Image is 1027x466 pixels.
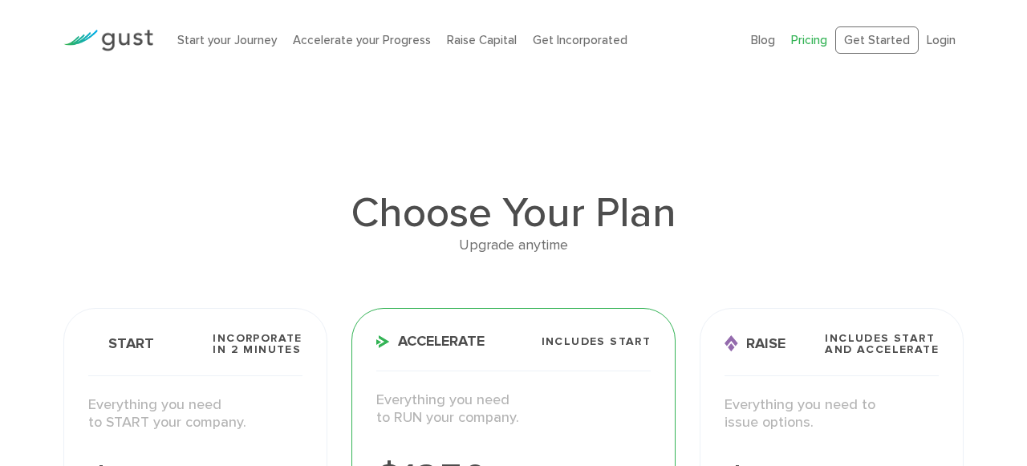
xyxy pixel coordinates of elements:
img: Accelerate Icon [376,335,390,348]
p: Everything you need to issue options. [725,396,939,432]
a: Raise Capital [447,33,517,47]
span: Includes START [542,336,652,347]
a: Blog [751,33,775,47]
img: Raise Icon [725,335,738,352]
a: Login [927,33,956,47]
div: Upgrade anytime [63,234,964,257]
a: Pricing [791,33,827,47]
img: Gust Logo [63,30,153,51]
span: Start [88,335,154,352]
a: Get Incorporated [533,33,627,47]
span: Accelerate [376,334,485,349]
h1: Choose Your Plan [63,192,964,234]
span: Raise [725,335,785,352]
a: Accelerate your Progress [293,33,431,47]
p: Everything you need to START your company. [88,396,302,432]
span: Incorporate in 2 Minutes [213,333,302,355]
span: Includes START and ACCELERATE [825,333,939,355]
a: Get Started [835,26,919,55]
p: Everything you need to RUN your company. [376,391,651,428]
a: Start your Journey [177,33,277,47]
